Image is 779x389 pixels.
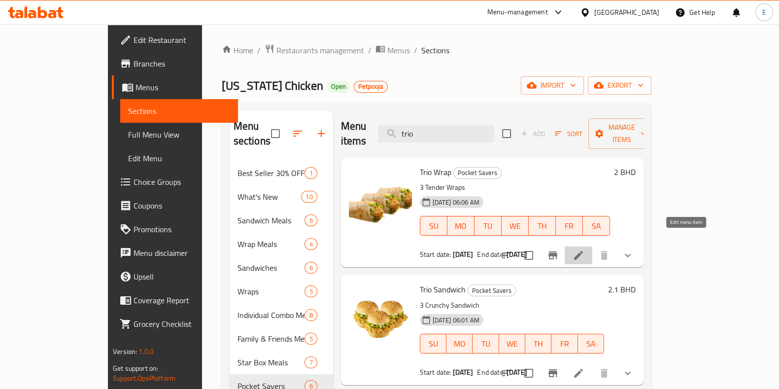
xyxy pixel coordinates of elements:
a: Edit Restaurant [112,28,238,52]
div: items [305,238,317,250]
img: Trio Wrap [349,165,412,228]
div: What's New10 [230,185,333,209]
span: Sections [128,105,230,117]
button: sort-choices [495,361,518,385]
span: 10 [302,192,316,202]
span: 8 [305,311,316,320]
button: SU [420,216,447,236]
span: FR [555,337,574,351]
span: Trio Wrap [420,165,451,179]
div: items [301,191,317,203]
span: TU [476,337,495,351]
button: Branch-specific-item [541,361,565,385]
div: Sandwich Meals [237,214,305,226]
span: Trio Sandwich [420,282,466,297]
a: Restaurants management [265,44,364,57]
span: What's New [237,191,302,203]
span: TH [529,337,547,351]
span: SA [587,219,606,233]
span: Promotions [134,223,230,235]
h2: Menu items [341,119,367,148]
button: SA [583,216,610,236]
h6: 2 BHD [614,165,636,179]
span: Sort [555,128,582,140]
div: items [305,214,317,226]
h2: Menu sections [234,119,271,148]
button: import [521,76,584,95]
span: Menu disclaimer [134,247,230,259]
span: Start date: [420,366,451,379]
span: WE [506,219,525,233]
a: Support.OpsPlatform [113,372,175,385]
button: MO [446,334,473,354]
span: Sort items [548,126,588,141]
svg: Show Choices [622,367,634,379]
span: 4 [305,240,316,249]
button: TH [525,334,551,354]
span: Star Box Meals [237,356,305,368]
span: Upsell [134,271,230,283]
span: Individual Combo Meals [237,309,305,321]
div: Menu-management [487,6,548,18]
button: SA [578,334,604,354]
span: [DATE] 06:01 AM [429,316,483,325]
div: Best Seller 30% OFF1 [230,161,333,185]
button: show more [616,244,640,267]
a: Edit Menu [120,146,238,170]
button: delete [592,244,616,267]
span: Pocket Savers [454,167,501,178]
button: Branch-specific-item [541,244,565,267]
a: Coupons [112,194,238,217]
span: Start date: [420,248,451,261]
span: 6 [305,216,316,225]
span: Wraps [237,285,305,297]
button: show more [616,361,640,385]
button: MO [447,216,474,236]
span: End date: [477,248,505,261]
button: sort-choices [495,244,518,267]
span: Best Seller 30% OFF [237,167,305,179]
span: Open [327,82,350,91]
button: export [588,76,651,95]
a: Promotions [112,217,238,241]
div: Sandwiches6 [230,256,333,280]
button: FR [556,216,583,236]
span: Menus [135,81,230,93]
span: Petpooja [354,82,387,91]
div: Wraps5 [230,280,333,303]
a: Menu disclaimer [112,241,238,265]
span: SA [582,337,600,351]
button: FR [551,334,577,354]
a: Edit menu item [573,367,584,379]
div: Pocket Savers [453,167,502,179]
span: 1 [305,169,316,178]
div: Individual Combo Meals8 [230,303,333,327]
div: Family & Friends Meals [237,333,305,345]
p: 3 Tender Wraps [420,181,610,194]
button: Manage items [588,118,654,149]
div: items [305,167,317,179]
div: Pocket Savers [468,284,516,296]
button: SU [420,334,446,354]
span: 1.0.0 [138,345,154,358]
span: FR [560,219,579,233]
input: search [378,125,494,142]
svg: Show Choices [622,249,634,261]
div: items [305,309,317,321]
a: Menus [375,44,410,57]
div: Sandwich Meals6 [230,209,333,232]
span: E [762,7,766,18]
span: 5 [305,334,316,344]
div: Wrap Meals4 [230,232,333,256]
span: Wrap Meals [237,238,305,250]
div: Family & Friends Meals5 [230,327,333,351]
span: Pocket Savers [468,285,515,296]
span: Branches [134,58,230,70]
span: Menus [387,44,410,56]
div: items [305,285,317,297]
span: Edit Menu [128,152,230,164]
div: items [305,333,317,345]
